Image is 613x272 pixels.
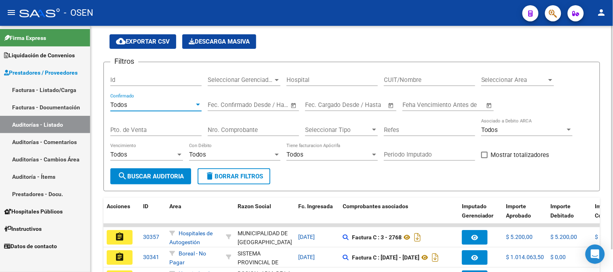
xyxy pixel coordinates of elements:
span: $ 0,00 [551,254,566,260]
input: Start date [305,101,331,109]
span: Boreal - No Pagar [169,250,206,266]
input: Start date [208,101,234,109]
span: Seleccionar Tipo [305,126,371,134]
datatable-header-cell: Imputado Gerenciador [459,198,503,233]
span: Seleccionar Area [481,76,547,84]
mat-icon: menu [6,8,16,17]
mat-icon: cloud_download [116,36,126,46]
span: Comprobantes asociados [343,203,408,209]
div: - 30691822849 [238,249,292,266]
span: Hospitales Públicos [4,207,63,216]
span: Todos [110,151,127,158]
span: Borrar Filtros [205,173,263,180]
strong: Factura C : 3 - 2768 [352,234,402,241]
span: Exportar CSV [116,38,170,45]
button: Exportar CSV [110,34,176,49]
span: Area [169,203,181,209]
mat-icon: assignment [115,252,124,262]
input: End date [241,101,280,109]
span: Importe Debitado [551,203,574,219]
div: - 30678652063 [238,229,292,246]
button: Open calendar [289,101,299,110]
app-download-masive: Descarga masiva de comprobantes (adjuntos) [182,34,256,49]
span: $ 5.200,00 [506,234,533,240]
span: Datos de contacto [4,242,57,251]
mat-icon: delete [205,171,215,181]
span: $ 1.014.063,50 [506,254,544,260]
datatable-header-cell: Acciones [103,198,140,233]
span: 30357 [143,234,159,240]
button: Open calendar [387,101,396,110]
datatable-header-cell: Razon Social [234,198,295,233]
span: Todos [110,101,127,109]
span: [DATE] [298,234,315,240]
span: Acciones [107,203,130,209]
span: $ 5.200,00 [551,234,577,240]
button: Buscar Auditoria [110,168,191,184]
mat-icon: assignment [115,232,124,242]
span: Todos [481,126,498,134]
span: Imputado Gerenciador [462,203,494,219]
div: MUNICIPALIDAD DE [GEOGRAPHIC_DATA] [238,229,292,247]
i: Descargar documento [412,231,423,244]
span: - OSEN [64,4,93,22]
h3: Filtros [110,56,138,67]
span: Liquidación de Convenios [4,51,75,60]
span: Seleccionar Gerenciador [208,76,273,84]
span: Instructivos [4,224,42,233]
span: ID [143,203,148,209]
datatable-header-cell: Fc. Ingresada [295,198,339,233]
span: Mostrar totalizadores [491,150,550,160]
i: Descargar documento [430,251,440,264]
div: Open Intercom Messenger [586,245,605,264]
span: Firma Express [4,33,46,42]
mat-icon: search [118,171,127,181]
button: Descarga Masiva [182,34,256,49]
datatable-header-cell: Comprobantes asociados [339,198,459,233]
button: Borrar Filtros [198,168,270,184]
datatable-header-cell: Importe Debitado [548,198,592,233]
span: 30341 [143,254,159,260]
span: Prestadores / Proveedores [4,68,78,77]
input: End date [339,101,378,109]
span: Hospitales de Autogestión [169,230,213,246]
span: Razon Social [238,203,271,209]
span: Todos [286,151,303,158]
span: Buscar Auditoria [118,173,184,180]
strong: Factura C : [DATE] - [DATE] [352,254,419,261]
span: Importe Aprobado [506,203,531,219]
span: Fc. Ingresada [298,203,333,209]
span: Todos [189,151,206,158]
datatable-header-cell: Importe Aprobado [503,198,548,233]
span: Descarga Masiva [189,38,250,45]
mat-icon: person [597,8,607,17]
datatable-header-cell: ID [140,198,166,233]
datatable-header-cell: Area [166,198,223,233]
span: [DATE] [298,254,315,260]
button: Open calendar [485,101,494,110]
